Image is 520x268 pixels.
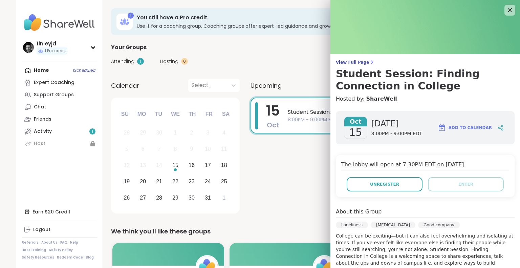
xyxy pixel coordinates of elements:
span: 8:00PM - 9:00PM EDT [371,130,422,137]
a: Friends [22,113,97,125]
span: Enter [458,181,473,187]
div: 5 [125,144,128,153]
div: Sa [218,107,233,122]
a: Host [22,138,97,150]
div: 22 [172,177,178,186]
div: Choose Monday, October 20th, 2025 [136,174,150,189]
div: We think you'll like these groups [111,227,496,236]
div: Choose Friday, October 31st, 2025 [200,190,215,205]
h4: Hosted by: [336,95,515,103]
div: Choose Thursday, October 30th, 2025 [185,190,199,205]
div: 16 [189,161,195,170]
div: 9 [190,144,193,153]
a: Referrals [22,240,39,245]
div: 11 [221,144,227,153]
div: 6 [142,144,145,153]
a: Chat [22,101,97,113]
div: Not available Wednesday, October 8th, 2025 [168,142,183,157]
div: 23 [189,177,195,186]
div: 31 [205,193,211,202]
div: Choose Saturday, October 25th, 2025 [217,174,231,189]
span: 1 Pro credit [45,48,66,54]
a: Safety Policy [49,248,73,252]
div: Loneliness [336,222,368,228]
div: 12 [124,161,130,170]
span: Unregister [370,181,399,187]
span: Hosting [160,58,178,65]
div: Choose Wednesday, October 15th, 2025 [168,158,183,173]
span: Attending [111,58,134,65]
div: Choose Saturday, November 1st, 2025 [217,190,231,205]
h3: Use it for a coaching group. Coaching groups offer expert-led guidance and growth tools. [137,23,415,29]
div: 19 [124,177,130,186]
div: 15 [172,161,178,170]
div: Choose Thursday, October 23rd, 2025 [185,174,199,189]
div: 7 [158,144,161,153]
a: Safety Resources [22,255,54,260]
div: Not available Monday, October 13th, 2025 [136,158,150,173]
div: 24 [205,177,211,186]
div: Choose Sunday, October 26th, 2025 [120,190,134,205]
div: Choose Sunday, October 19th, 2025 [120,174,134,189]
div: 1 [222,193,225,202]
a: Logout [22,224,97,236]
div: 21 [156,177,162,186]
div: Tu [151,107,166,122]
div: Not available Saturday, October 11th, 2025 [217,142,231,157]
div: Choose Monday, October 27th, 2025 [136,190,150,205]
span: 15 [266,101,280,120]
span: Student Session: Finding Connection in College [288,108,483,116]
a: Support Groups [22,89,97,101]
div: Not available Tuesday, September 30th, 2025 [152,126,167,140]
a: Expert Coaching [22,77,97,89]
div: [MEDICAL_DATA] [371,222,415,228]
div: 1 [174,128,177,137]
div: Logout [33,226,50,233]
div: Not available Wednesday, October 1st, 2025 [168,126,183,140]
div: Not available Sunday, September 28th, 2025 [120,126,134,140]
div: 30 [156,128,162,137]
button: Enter [428,177,504,191]
div: Not available Monday, October 6th, 2025 [136,142,150,157]
span: Calendar [111,81,139,90]
div: Not available Thursday, October 9th, 2025 [185,142,199,157]
div: Not available Friday, October 3rd, 2025 [200,126,215,140]
div: 28 [156,193,162,202]
div: Expert Coaching [34,79,74,86]
a: About Us [41,240,58,245]
a: Blog [86,255,94,260]
div: We [168,107,183,122]
img: ShareWell Logomark [438,124,446,132]
span: Oct [267,120,279,130]
a: View Full PageStudent Session: Finding Connection in College [336,60,515,92]
div: 29 [140,128,146,137]
div: Choose Thursday, October 16th, 2025 [185,158,199,173]
span: Upcoming [251,81,282,90]
div: 25 [221,177,227,186]
h3: Student Session: Finding Connection in College [336,68,515,92]
span: [DATE] [371,118,422,129]
div: month 2025-10 [118,125,232,206]
a: ShareWell [366,95,397,103]
span: 15 [349,126,362,139]
div: Choose Saturday, October 18th, 2025 [217,158,231,173]
a: FAQ [60,240,67,245]
div: Choose Tuesday, October 28th, 2025 [152,190,167,205]
button: Add to Calendar [435,120,495,136]
div: 27 [140,193,146,202]
img: ShareWell Nav Logo [22,11,97,35]
div: 28 [124,128,130,137]
span: Oct [344,117,367,126]
div: 3 [206,128,209,137]
h4: About this Group [336,208,382,216]
div: Support Groups [34,91,74,98]
div: 10 [205,144,211,153]
div: Not available Sunday, October 5th, 2025 [120,142,134,157]
span: Add to Calendar [449,125,492,131]
div: 8 [174,144,177,153]
div: 2 [190,128,193,137]
span: 1 [92,129,93,135]
div: 20 [140,177,146,186]
div: Fr [201,107,216,122]
div: Th [185,107,200,122]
